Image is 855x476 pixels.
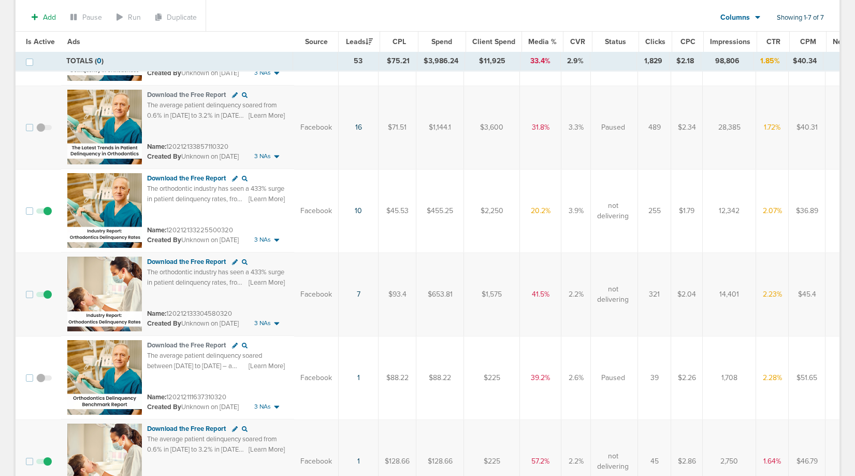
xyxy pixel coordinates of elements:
[147,143,166,151] span: Name:
[703,86,756,169] td: 28,385
[147,435,279,464] span: The average patient delinquency soared from 0.6% in [DATE] to 3.2% in [DATE]—a staggering 433% in...
[147,402,239,412] small: Unknown on [DATE]
[756,253,789,336] td: 2.23%
[520,336,561,419] td: 39.2%
[520,52,560,71] td: 33.4%
[416,86,464,169] td: $1,144.1
[147,226,233,234] small: 120212133225500320
[789,86,825,169] td: $40.31
[249,278,285,287] span: [Learn More]
[147,310,166,318] span: Name:
[464,336,520,419] td: $225
[249,361,285,371] span: [Learn More]
[710,37,750,46] span: Impressions
[147,143,228,151] small: 120212133857110320
[605,37,626,46] span: Status
[147,152,239,161] small: Unknown on [DATE]
[67,90,142,164] img: Ad image
[147,258,226,266] span: Download the Free Report
[147,425,226,433] span: Download the Free Report
[597,451,629,471] span: not delivering
[638,336,671,419] td: 39
[67,173,142,248] img: Ad image
[528,37,557,46] span: Media %
[43,13,56,22] span: Add
[645,37,665,46] span: Clicks
[67,340,142,415] img: Ad image
[560,52,590,71] td: 2.9%
[305,37,328,46] span: Source
[766,37,780,46] span: CTR
[671,336,703,419] td: $2.26
[294,86,339,169] td: Facebook
[777,13,824,22] span: Showing 1-7 of 7
[147,268,284,307] span: The orthodontic industry has seen a 433% surge in patient delinquency rates, from 0.6% (2017) to ...
[147,101,278,130] span: The average patient delinquency soared from 0.6% in [DATE] to 3.2% in [DATE]—a 433% increase. Acc...
[671,253,703,336] td: $2.04
[520,86,561,169] td: 31.8%
[254,152,271,161] span: 3 NAs
[249,111,285,120] span: [Learn More]
[294,253,339,336] td: Facebook
[789,336,825,419] td: $51.65
[416,169,464,253] td: $455.25
[520,169,561,253] td: 20.2%
[254,319,271,328] span: 3 NAs
[472,37,515,46] span: Client Spend
[379,169,416,253] td: $45.53
[756,336,789,419] td: 2.28%
[464,169,520,253] td: $2,250
[601,373,625,383] span: Paused
[800,37,816,46] span: CPM
[703,336,756,419] td: 1,708
[464,86,520,169] td: $3,600
[379,336,416,419] td: $88.22
[147,226,166,234] span: Name:
[147,393,166,401] span: Name:
[147,91,226,99] span: Download the Free Report
[357,373,360,382] a: 1
[254,68,271,77] span: 3 NAs
[294,169,339,253] td: Facebook
[254,235,271,244] span: 3 NAs
[26,37,55,46] span: Is Active
[561,86,591,169] td: 3.3%
[357,290,360,299] a: 7
[379,52,417,71] td: $75.21
[67,257,142,331] img: Ad image
[147,235,239,245] small: Unknown on [DATE]
[26,10,62,25] button: Add
[786,52,823,71] td: $40.34
[379,253,416,336] td: $93.4
[753,52,786,71] td: 1.85%
[561,253,591,336] td: 2.2%
[520,253,561,336] td: 41.5%
[393,37,406,46] span: CPL
[597,284,629,304] span: not delivering
[561,336,591,419] td: 2.6%
[638,86,671,169] td: 489
[703,169,756,253] td: 12,342
[570,37,585,46] span: CVR
[416,253,464,336] td: $653.81
[147,185,284,223] span: The orthodontic industry has seen a 433% surge in patient delinquency rates, from 0.6% (2017) to ...
[147,352,266,390] span: The average patient delinquency soared between [DATE] to [DATE] – a 433% increase. Learn how to p...
[147,319,181,328] span: Created By
[637,52,670,71] td: 1,829
[431,37,452,46] span: Spend
[249,445,285,454] span: [Learn More]
[789,169,825,253] td: $36.89
[379,86,416,169] td: $71.51
[254,402,271,411] span: 3 NAs
[147,68,239,78] small: Unknown on [DATE]
[147,403,181,411] span: Created By
[703,253,756,336] td: 14,401
[97,57,102,65] span: 0
[561,169,591,253] td: 3.9%
[338,52,379,71] td: 53
[355,206,362,215] a: 10
[638,253,671,336] td: 321
[147,174,226,183] span: Download the Free Report
[147,69,181,77] span: Created By
[465,52,520,71] td: $11,925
